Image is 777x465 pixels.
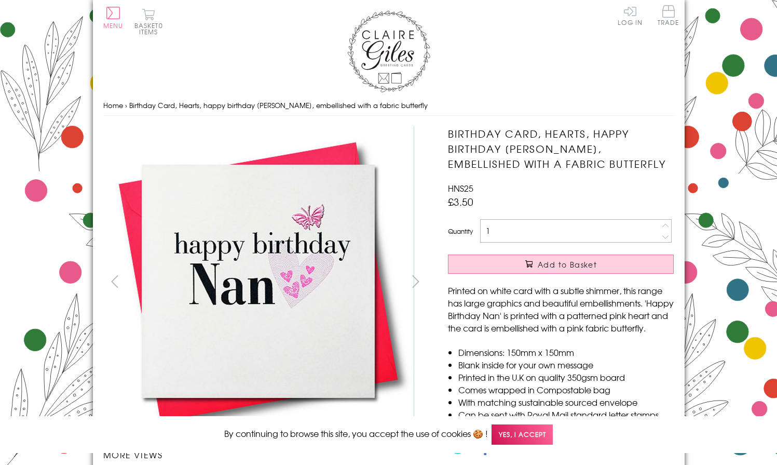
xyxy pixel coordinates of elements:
[347,10,430,92] img: Claire Giles Greetings Cards
[103,21,124,30] span: Menu
[103,95,674,116] nav: breadcrumbs
[448,194,473,209] span: £3.50
[448,227,473,236] label: Quantity
[448,255,674,274] button: Add to Basket
[103,270,127,293] button: prev
[458,383,674,396] li: Comes wrapped in Compostable bag
[427,126,739,438] img: Birthday Card, Hearts, happy birthday Nan, embellished with a fabric butterfly
[458,358,674,371] li: Blank inside for your own message
[448,182,473,194] span: HNS25
[658,5,679,25] span: Trade
[448,284,674,334] p: Printed on white card with a subtle shimmer, this range has large graphics and beautiful embellis...
[458,371,674,383] li: Printed in the U.K on quality 350gsm board
[458,396,674,408] li: With matching sustainable sourced envelope
[458,408,674,421] li: Can be sent with Royal Mail standard letter stamps
[103,7,124,29] button: Menu
[448,126,674,171] h1: Birthday Card, Hearts, happy birthday [PERSON_NAME], embellished with a fabric butterfly
[103,448,428,461] h3: More views
[618,5,643,25] a: Log In
[125,100,127,110] span: ›
[458,346,674,358] li: Dimensions: 150mm x 150mm
[658,5,679,28] a: Trade
[129,100,428,110] span: Birthday Card, Hearts, happy birthday [PERSON_NAME], embellished with a fabric butterfly
[492,424,553,445] span: Yes, I accept
[134,8,163,35] button: Basket0 items
[538,259,597,270] span: Add to Basket
[139,21,163,36] span: 0 items
[103,100,123,110] a: Home
[103,126,414,437] img: Birthday Card, Hearts, happy birthday Nan, embellished with a fabric butterfly
[404,270,427,293] button: next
